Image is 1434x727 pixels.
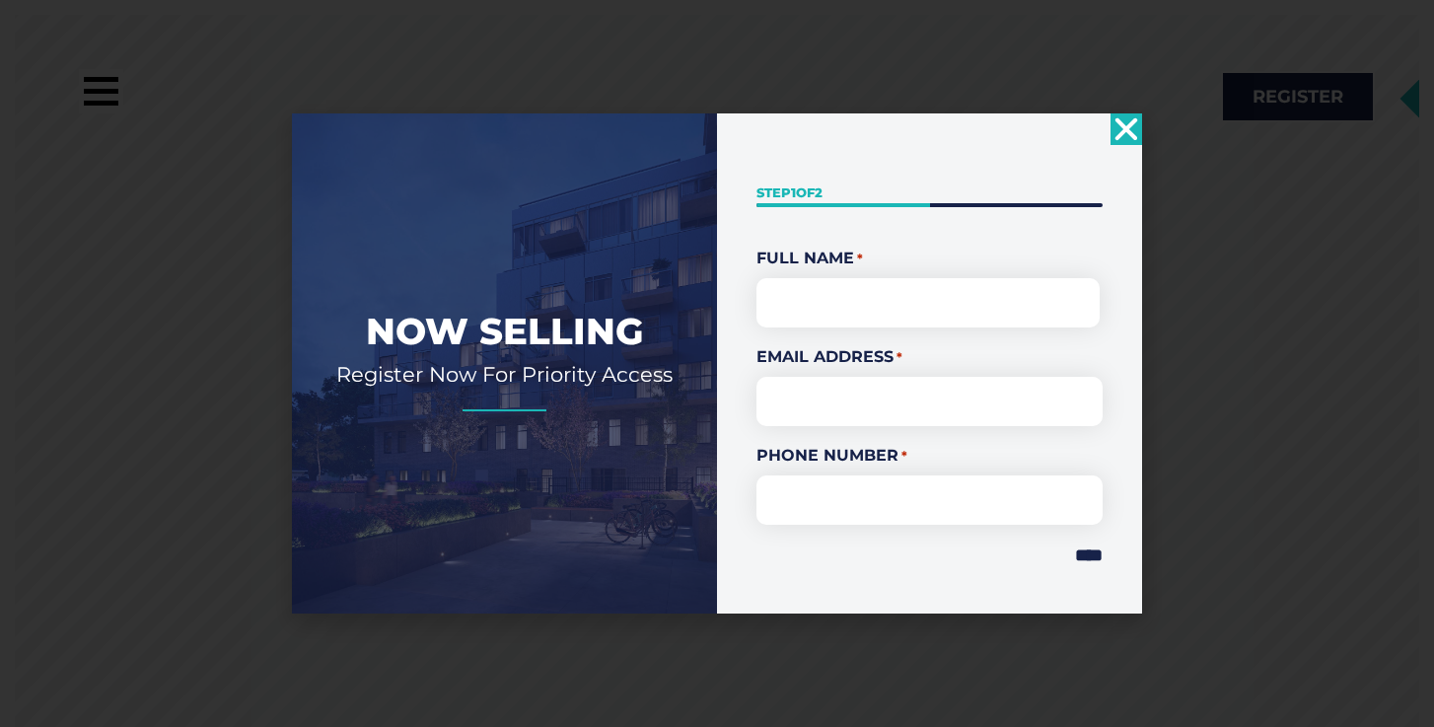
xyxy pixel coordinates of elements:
[756,183,1103,202] p: Step of
[322,361,687,388] h2: Register Now For Priority Access
[322,308,687,355] h2: Now Selling
[815,184,823,200] span: 2
[756,444,1103,468] label: Phone Number
[756,247,1103,270] legend: Full Name
[1111,113,1142,145] a: Close
[756,345,1103,369] label: Email Address
[791,184,796,200] span: 1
